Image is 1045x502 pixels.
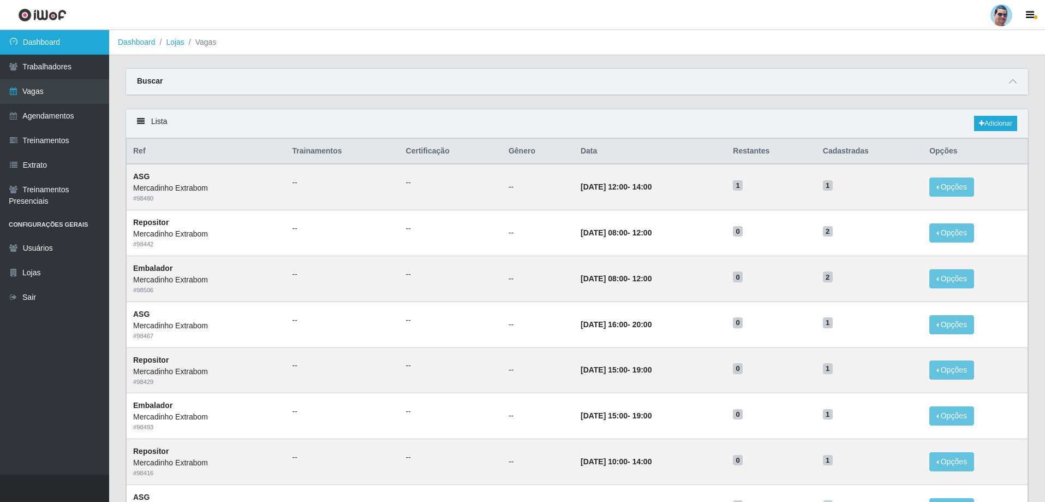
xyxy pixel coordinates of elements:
time: [DATE] 15:00 [581,365,628,374]
ul: -- [406,269,495,280]
strong: Repositor [133,218,169,227]
span: 0 [733,271,743,282]
time: [DATE] 08:00 [581,228,628,237]
button: Opções [929,361,974,380]
th: Trainamentos [286,139,399,164]
span: 0 [733,363,743,374]
td: -- [502,210,574,256]
td: -- [502,347,574,393]
th: Gênero [502,139,574,164]
td: -- [502,164,574,210]
div: Mercadinho Extrabom [133,274,279,286]
ul: -- [406,406,495,417]
time: [DATE] 08:00 [581,274,628,283]
span: 0 [733,409,743,420]
div: # 98506 [133,286,279,295]
td: -- [502,256,574,302]
ul: -- [406,360,495,371]
button: Opções [929,406,974,426]
ul: -- [292,452,393,463]
ul: -- [292,269,393,280]
nav: breadcrumb [109,30,1045,55]
span: 0 [733,455,743,466]
div: # 98416 [133,469,279,478]
span: 1 [823,409,833,420]
strong: - [581,457,652,466]
button: Opções [929,223,974,243]
th: Opções [923,139,1028,164]
button: Opções [929,178,974,197]
strong: Repositor [133,447,169,456]
th: Cadastradas [816,139,923,164]
ul: -- [406,223,495,234]
div: Mercadinho Extrabom [133,411,279,423]
span: 1 [733,180,743,191]
li: Vagas [184,37,217,48]
time: 12:00 [632,228,652,237]
strong: - [581,182,652,191]
div: # 98493 [133,423,279,432]
span: 1 [823,180,833,191]
div: Mercadinho Extrabom [133,228,279,240]
th: Restantes [726,139,816,164]
button: Opções [929,269,974,288]
time: [DATE] 12:00 [581,182,628,191]
div: # 98442 [133,240,279,249]
span: 1 [823,317,833,328]
th: Ref [127,139,286,164]
div: Mercadinho Extrabom [133,366,279,377]
strong: - [581,365,652,374]
span: 1 [823,455,833,466]
time: 14:00 [632,182,652,191]
span: 1 [823,363,833,374]
ul: -- [406,315,495,326]
strong: Buscar [137,76,163,85]
div: Mercadinho Extrabom [133,182,279,194]
time: [DATE] 16:00 [581,320,628,329]
ul: -- [292,177,393,188]
time: [DATE] 10:00 [581,457,628,466]
a: Dashboard [118,38,156,46]
strong: Embalador [133,264,172,273]
span: 0 [733,317,743,328]
ul: -- [292,406,393,417]
strong: ASG [133,493,150,501]
time: 12:00 [632,274,652,283]
strong: - [581,228,652,237]
td: -- [502,302,574,347]
img: CoreUI Logo [18,8,67,22]
span: 0 [733,226,743,237]
strong: Repositor [133,356,169,364]
time: 19:00 [632,365,652,374]
strong: ASG [133,310,150,318]
button: Opções [929,315,974,334]
div: # 98467 [133,332,279,341]
div: Mercadinho Extrabom [133,457,279,469]
button: Opções [929,452,974,471]
strong: - [581,411,652,420]
div: Lista [126,109,1028,138]
strong: - [581,274,652,283]
td: -- [502,439,574,485]
div: # 98480 [133,194,279,203]
td: -- [502,393,574,439]
strong: Embalador [133,401,172,410]
ul: -- [406,452,495,463]
strong: ASG [133,172,150,181]
span: 2 [823,271,833,282]
time: 19:00 [632,411,652,420]
time: 20:00 [632,320,652,329]
span: 2 [823,226,833,237]
ul: -- [292,223,393,234]
ul: -- [406,177,495,188]
div: Mercadinho Extrabom [133,320,279,332]
ul: -- [292,360,393,371]
time: 14:00 [632,457,652,466]
a: Adicionar [974,116,1017,131]
th: Certificação [399,139,502,164]
th: Data [574,139,726,164]
div: # 98429 [133,377,279,387]
strong: - [581,320,652,329]
a: Lojas [166,38,184,46]
ul: -- [292,315,393,326]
